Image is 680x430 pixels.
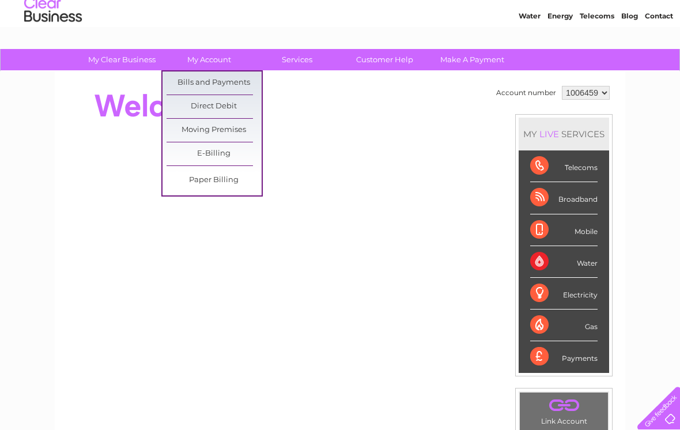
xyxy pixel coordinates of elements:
[530,150,598,182] div: Telecoms
[162,49,257,70] a: My Account
[167,142,262,165] a: E-Billing
[425,49,520,70] a: Make A Payment
[74,49,169,70] a: My Clear Business
[530,341,598,372] div: Payments
[523,395,605,416] a: .
[530,278,598,310] div: Electricity
[547,49,573,58] a: Energy
[530,214,598,246] div: Mobile
[530,182,598,214] div: Broadband
[645,49,673,58] a: Contact
[530,246,598,278] div: Water
[519,49,541,58] a: Water
[167,95,262,118] a: Direct Debit
[24,30,82,65] img: logo.png
[167,119,262,142] a: Moving Premises
[537,129,561,139] div: LIVE
[250,49,345,70] a: Services
[493,83,559,103] td: Account number
[530,310,598,341] div: Gas
[167,71,262,95] a: Bills and Payments
[167,169,262,192] a: Paper Billing
[69,6,613,56] div: Clear Business is a trading name of Verastar Limited (registered in [GEOGRAPHIC_DATA] No. 3667643...
[621,49,638,58] a: Blog
[519,118,609,150] div: MY SERVICES
[519,392,609,428] td: Link Account
[337,49,432,70] a: Customer Help
[463,6,542,20] a: 0333 014 3131
[580,49,614,58] a: Telecoms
